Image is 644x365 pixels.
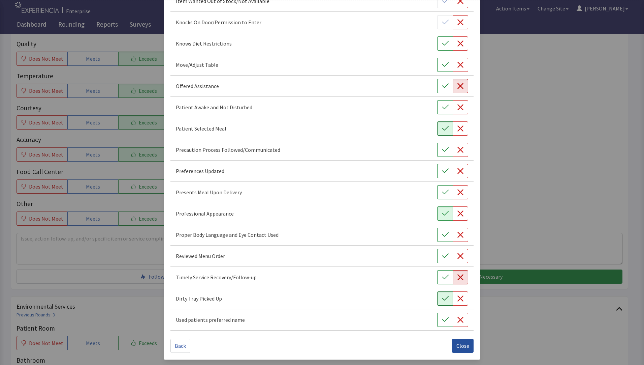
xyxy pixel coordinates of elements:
[176,188,242,196] p: Presents Meal Upon Delivery
[176,103,252,111] p: Patient Awake and Not Disturbed
[176,294,222,303] p: Dirty Tray Picked Up
[452,339,474,353] button: Close
[170,339,190,353] button: Back
[176,167,224,175] p: Preferences Updated
[176,124,226,133] p: Patient Selected Meal
[176,39,232,48] p: Knows Diet Restrictions
[456,342,469,350] span: Close
[176,252,225,260] p: Reviewed Menu Order
[176,82,219,90] p: Offered Assistance
[176,273,257,281] p: Timely Service Recovery/Follow-up
[175,342,186,350] span: Back
[176,231,279,239] p: Proper Body Language and Eye Contact Used
[176,18,261,26] p: Knocks On Door/Permission to Enter
[176,146,280,154] p: Precaution Process Followed/Communicated
[176,209,234,218] p: Professional Appearance
[176,61,218,69] p: Move/Adjust Table
[176,316,245,324] p: Used patients preferred name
